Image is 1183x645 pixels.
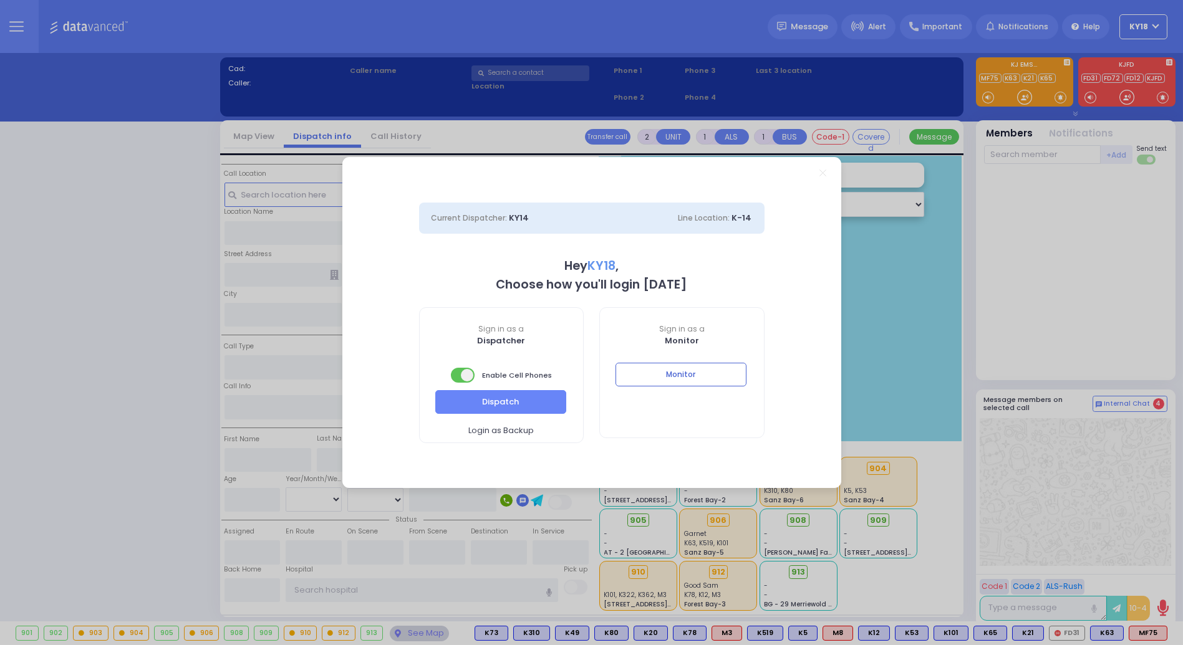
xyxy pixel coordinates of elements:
[477,335,525,346] b: Dispatcher
[819,170,826,176] a: Close
[435,390,566,414] button: Dispatch
[496,276,687,293] b: Choose how you'll login [DATE]
[564,257,619,274] b: Hey ,
[420,323,584,335] span: Sign in as a
[451,366,552,384] span: Enable Cell Phones
[678,213,730,223] span: Line Location:
[468,424,534,437] span: Login as Backup
[732,212,752,224] span: K-14
[616,363,746,386] button: Monitor
[587,257,616,274] span: KY18
[600,323,764,335] span: Sign in as a
[665,335,699,346] b: Monitor
[509,212,529,224] span: KY14
[432,213,508,223] span: Current Dispatcher:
